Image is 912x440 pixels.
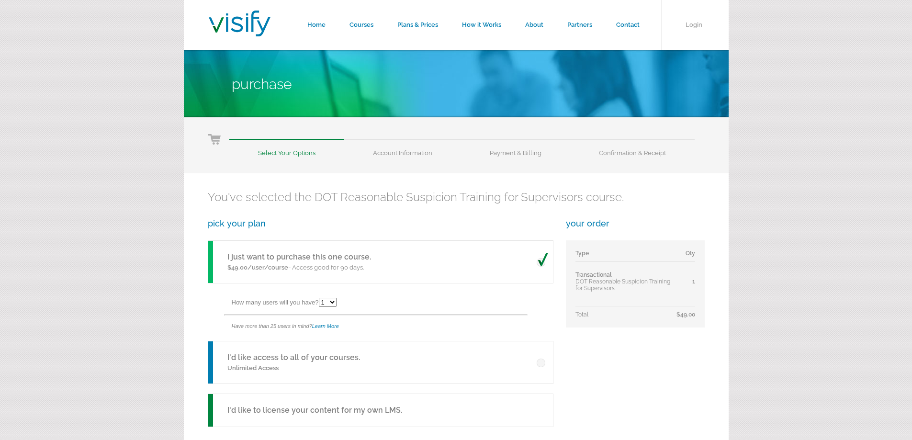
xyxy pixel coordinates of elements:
[232,316,544,337] div: Have more than 25 users in mind?
[232,293,544,315] div: How many users will you have?
[227,263,371,272] p: - Access good for 90 days.
[227,251,371,263] h5: I just want to purchase this one course.
[168,80,311,89] div: Visify Training
[208,394,552,427] a: I'd like to license your content for my own LMS.
[312,323,339,329] a: Learn More
[209,11,270,36] img: Visify Training
[575,271,612,278] span: Transactional
[227,405,402,416] h5: I'd like to license your content for my own LMS.
[575,306,676,318] td: Total
[676,250,695,262] td: Qty
[570,139,695,157] li: Confirmation & Receipt
[461,139,570,157] li: Payment & Billing
[229,139,344,157] li: Select Your Options
[227,264,288,271] span: $49.00/user/course
[227,364,279,372] span: Unlimited Access
[575,250,676,262] td: Type
[208,190,705,204] h2: You've selected the DOT Reasonable Suspicion Training for Supervisors course.
[676,311,695,318] span: $49.00
[566,218,705,228] h3: your order
[227,353,360,362] a: I'd like access to all of your courses.
[676,278,695,285] div: 1
[344,139,461,157] li: Account Information
[575,278,670,292] span: DOT Reasonable Suspicion Training for Supervisors
[208,218,552,228] h3: pick your plan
